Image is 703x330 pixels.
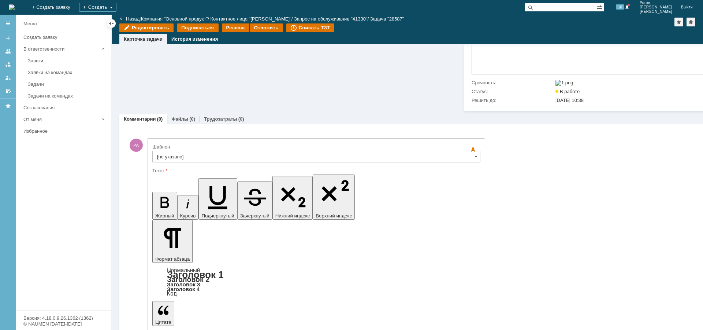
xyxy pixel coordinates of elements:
span: Цитата [155,319,171,325]
span: Формат абзаца [155,256,190,262]
span: Расширенный поиск [597,3,604,10]
div: Формат абзаца [152,268,480,296]
li: 1С бухгалтерия [15,23,224,29]
div: (0) [157,116,163,122]
a: Перейти на домашнюю страницу [9,4,15,10]
div: Избранное [23,128,99,134]
div: Меню [23,19,37,28]
a: Заявки [25,55,110,66]
span: [PERSON_NAME] [640,5,672,10]
div: Срочность: [472,80,554,86]
div: Версия: 4.18.0.9.26.1362 (1362) [23,316,104,320]
button: Жирный [152,192,177,220]
button: Формат абзаца [152,220,193,263]
div: Сделать домашней страницей [687,18,695,26]
a: Заголовок 4 [167,286,200,292]
div: Заявки на командах [28,70,107,75]
a: Заявки в моей ответственности [2,59,14,70]
a: Комментарии [124,116,156,122]
div: Добавить в избранное [674,18,683,26]
span: Скрыть панель инструментов [469,145,477,154]
button: Нижний индекс [272,176,313,220]
div: © NAUMEN [DATE]-[DATE] [23,322,104,326]
span: Зачеркнутый [240,213,269,219]
span: Нижний индекс [275,213,310,219]
div: Задача "28587" [370,16,404,22]
li: 1С Торговля [15,17,224,23]
div: / [211,16,294,22]
li: AnyDesk 1932873822. [15,29,224,34]
div: | [140,16,141,21]
img: 1.png [555,80,573,86]
button: Верхний индекс [313,175,355,220]
a: Заголовок 1 [167,269,224,280]
li: 1С бухгалтерия [15,21,251,27]
span: [PERSON_NAME] [38,65,77,70]
div: Задачи на командах [28,93,107,99]
a: Задачи [25,78,110,90]
div: / [141,16,211,22]
a: Код [167,290,177,297]
a: Карточка задачи [124,36,163,42]
a: Мои согласования [2,85,14,97]
a: Согласования [21,102,110,113]
a: Создать заявку [21,32,110,43]
div: Текст [152,168,479,173]
div: (0) [189,116,195,122]
span: Верхний индекс [316,213,352,219]
div: / [294,16,370,22]
span: В работе [555,89,580,94]
div: Статус: [472,89,554,95]
a: Назад [126,16,140,22]
a: Файлы [171,116,188,122]
div: Задачи [28,81,107,87]
span: Рогов [640,1,672,5]
button: Курсив [177,195,199,220]
a: Заявки на командах [25,67,110,78]
li: 1С Торговля [15,16,251,21]
li: AnyDesk 1932873822. [15,27,251,32]
button: Подчеркнутый [198,178,237,220]
div: Согласования [23,105,107,110]
a: Задачи на командах [25,90,110,102]
div: Создать [79,3,116,12]
a: Создать заявку [2,32,14,44]
span: [PERSON_NAME] [640,10,672,14]
a: Заголовок 3 [167,281,200,287]
span: Подчеркнутый [201,213,234,219]
span: 10 [616,4,624,10]
a: Заголовок 2 [167,275,209,283]
div: Решить до: [472,98,554,103]
div: Шаблон [152,144,479,149]
div: В ответственности [23,46,99,52]
span: РА [130,139,143,152]
div: Заявки [28,58,107,63]
span: Жирный [155,213,174,219]
a: Мои заявки [2,72,14,84]
a: История изменения [171,36,218,42]
a: Запрос на обслуживание "41330" [294,16,368,22]
button: Цитата [152,301,174,326]
div: Скрыть меню [107,19,116,28]
span: [DATE] 10:38 [555,98,584,103]
div: Создать заявку [23,34,107,40]
div: (0) [238,116,244,122]
a: Трудозатраты [204,116,237,122]
a: Контактное лицо "[PERSON_NAME]" [211,16,291,22]
a: Компания "Основной продукт" [141,16,208,22]
a: Нормальный [167,267,200,273]
div: От меня [23,117,99,122]
a: Заявки на командах [2,45,14,57]
button: Зачеркнутый [237,181,272,220]
img: logo [9,4,15,10]
span: Курсив [180,213,196,219]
